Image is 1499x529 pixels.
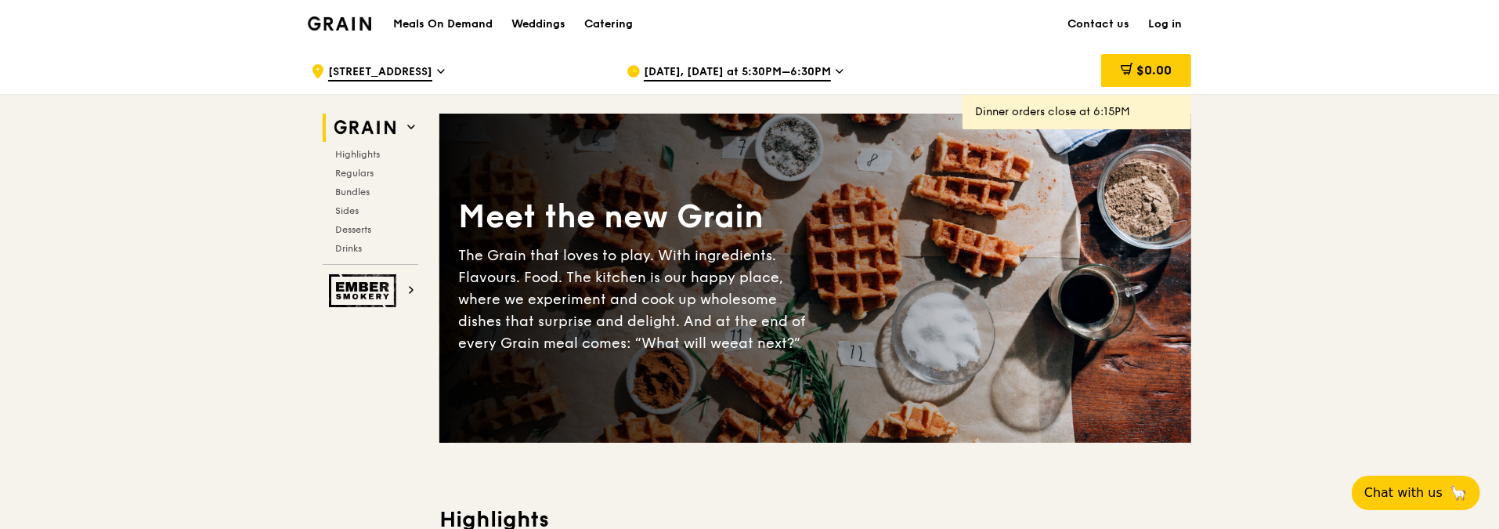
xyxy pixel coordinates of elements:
[335,187,370,197] span: Bundles
[975,104,1179,120] div: Dinner orders close at 6:15PM
[1364,484,1443,502] span: Chat with us
[1449,484,1468,502] span: 🦙
[575,1,642,48] a: Catering
[644,64,831,82] span: [DATE], [DATE] at 5:30PM–6:30PM
[458,196,815,238] div: Meet the new Grain
[335,168,374,179] span: Regulars
[329,274,401,307] img: Ember Smokery web logo
[335,205,359,216] span: Sides
[335,243,362,254] span: Drinks
[308,16,371,31] img: Grain
[1352,476,1480,510] button: Chat with us🦙
[730,335,800,352] span: eat next?”
[335,224,371,235] span: Desserts
[511,1,565,48] div: Weddings
[502,1,575,48] a: Weddings
[335,149,380,160] span: Highlights
[329,114,401,142] img: Grain web logo
[1139,1,1191,48] a: Log in
[1058,1,1139,48] a: Contact us
[328,64,432,82] span: [STREET_ADDRESS]
[584,1,633,48] div: Catering
[1136,63,1172,78] span: $0.00
[458,245,815,354] div: The Grain that loves to play. With ingredients. Flavours. Food. The kitchen is our happy place, w...
[393,16,493,32] h1: Meals On Demand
